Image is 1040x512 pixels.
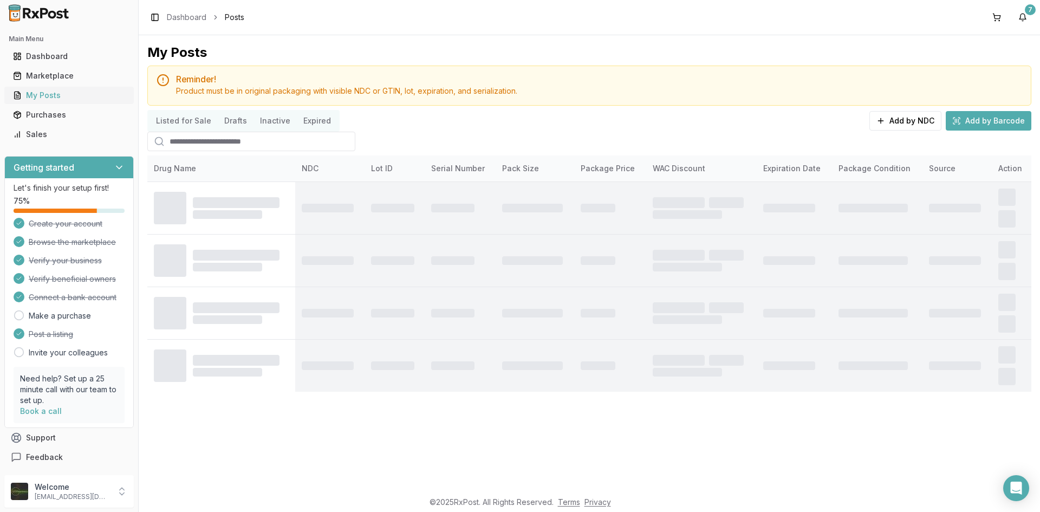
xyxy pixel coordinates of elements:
[29,329,73,340] span: Post a listing
[9,105,129,125] a: Purchases
[253,112,297,129] button: Inactive
[946,111,1031,131] button: Add by Barcode
[496,155,574,182] th: Pack Size
[35,492,110,501] p: [EMAIL_ADDRESS][DOMAIN_NAME]
[584,497,611,507] a: Privacy
[297,112,337,129] button: Expired
[4,428,134,448] button: Support
[13,90,125,101] div: My Posts
[29,274,116,284] span: Verify beneficial owners
[167,12,206,23] a: Dashboard
[29,218,102,229] span: Create your account
[29,310,91,321] a: Make a purchase
[4,106,134,124] button: Purchases
[13,129,125,140] div: Sales
[9,35,129,43] h2: Main Menu
[1014,9,1031,26] button: 7
[13,109,125,120] div: Purchases
[176,86,1022,96] div: Product must be in original packaging with visible NDC or GTIN, lot, expiration, and serialization.
[992,155,1031,182] th: Action
[9,86,129,105] a: My Posts
[558,497,580,507] a: Terms
[147,155,295,182] th: Drug Name
[869,111,941,131] button: Add by NDC
[1025,4,1036,15] div: 7
[646,155,757,182] th: WAC Discount
[149,112,218,129] button: Listed for Sale
[832,155,922,182] th: Package Condition
[13,70,125,81] div: Marketplace
[11,483,28,500] img: User avatar
[176,75,1022,83] h5: Reminder!
[4,4,74,22] img: RxPost Logo
[20,406,62,416] a: Book a call
[26,452,63,463] span: Feedback
[20,373,118,406] p: Need help? Set up a 25 minute call with our team to set up.
[295,155,365,182] th: NDC
[4,67,134,85] button: Marketplace
[147,44,207,61] div: My Posts
[29,237,116,248] span: Browse the marketplace
[14,196,30,206] span: 75 %
[922,155,992,182] th: Source
[9,47,129,66] a: Dashboard
[167,12,244,23] nav: breadcrumb
[218,112,253,129] button: Drafts
[425,155,496,182] th: Serial Number
[4,87,134,104] button: My Posts
[9,125,129,144] a: Sales
[4,448,134,467] button: Feedback
[225,12,244,23] span: Posts
[4,48,134,65] button: Dashboard
[29,292,116,303] span: Connect a bank account
[9,66,129,86] a: Marketplace
[757,155,832,182] th: Expiration Date
[29,347,108,358] a: Invite your colleagues
[35,482,110,492] p: Welcome
[13,51,125,62] div: Dashboard
[365,155,425,182] th: Lot ID
[29,255,102,266] span: Verify your business
[1003,475,1029,501] div: Open Intercom Messenger
[4,126,134,143] button: Sales
[14,183,125,193] p: Let's finish your setup first!
[574,155,646,182] th: Package Price
[14,161,74,174] h3: Getting started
